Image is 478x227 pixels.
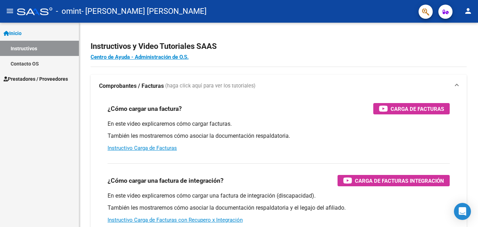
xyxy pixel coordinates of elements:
[99,82,164,90] strong: Comprobantes / Facturas
[373,103,450,114] button: Carga de Facturas
[165,82,255,90] span: (haga click aquí para ver los tutoriales)
[108,120,450,128] p: En este video explicaremos cómo cargar facturas.
[338,175,450,186] button: Carga de Facturas Integración
[4,75,68,83] span: Prestadores / Proveedores
[6,7,14,15] mat-icon: menu
[355,176,444,185] span: Carga de Facturas Integración
[464,7,472,15] mat-icon: person
[91,75,467,97] mat-expansion-panel-header: Comprobantes / Facturas (haga click aquí para ver los tutoriales)
[108,104,182,114] h3: ¿Cómo cargar una factura?
[108,145,177,151] a: Instructivo Carga de Facturas
[56,4,81,19] span: - omint
[454,203,471,220] div: Open Intercom Messenger
[108,192,450,200] p: En este video explicaremos cómo cargar una factura de integración (discapacidad).
[91,54,189,60] a: Centro de Ayuda - Administración de O.S.
[108,217,243,223] a: Instructivo Carga de Facturas con Recupero x Integración
[391,104,444,113] span: Carga de Facturas
[108,176,224,186] h3: ¿Cómo cargar una factura de integración?
[81,4,207,19] span: - [PERSON_NAME] [PERSON_NAME]
[108,132,450,140] p: También les mostraremos cómo asociar la documentación respaldatoria.
[91,40,467,53] h2: Instructivos y Video Tutoriales SAAS
[4,29,22,37] span: Inicio
[108,204,450,212] p: También les mostraremos cómo asociar la documentación respaldatoria y el legajo del afiliado.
